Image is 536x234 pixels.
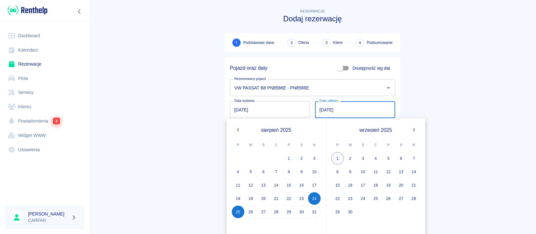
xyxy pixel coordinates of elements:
[232,179,244,192] button: 11
[283,152,295,165] button: 1
[5,100,84,114] a: Klienci
[309,139,320,152] span: niedziela
[344,179,357,192] button: 16
[296,139,307,152] span: sobota
[28,211,69,217] h6: [PERSON_NAME]
[244,166,257,178] button: 5
[234,98,254,103] label: Data wydania
[5,43,84,57] a: Kalendarz
[28,217,69,224] p: CARFAR
[331,166,344,178] button: 8
[308,206,321,218] button: 31
[230,65,267,71] h5: Pojazd oraz daty
[369,179,382,192] button: 18
[234,76,266,81] label: Rezerwowany pojazd
[271,139,282,152] span: czwartek
[344,192,357,205] button: 23
[232,192,244,205] button: 18
[308,166,321,178] button: 10
[5,57,84,71] a: Rezerwacje
[357,166,369,178] button: 10
[236,39,237,46] span: 1
[383,139,394,152] span: piątek
[360,126,392,134] span: wrzesień 2025
[245,139,257,152] span: wtorek
[384,83,393,92] button: Otwórz
[308,192,321,205] button: 24
[75,7,84,16] button: Zwiń nawigację
[395,152,408,165] button: 6
[261,126,291,134] span: sierpień 2025
[283,192,295,205] button: 22
[408,124,420,136] button: Next month
[258,139,269,152] span: środa
[395,192,408,205] button: 27
[344,152,357,165] button: 2
[325,39,328,46] span: 3
[357,192,369,205] button: 24
[257,192,270,205] button: 20
[257,179,270,192] button: 13
[395,139,407,152] span: sobota
[332,139,343,152] span: poniedziałek
[370,139,381,152] span: czwartek
[357,179,369,192] button: 17
[295,179,308,192] button: 16
[382,166,395,178] button: 12
[53,117,60,124] span: 2
[408,166,420,178] button: 14
[5,114,84,128] a: Powiadomienia2
[270,206,283,218] button: 28
[369,166,382,178] button: 11
[333,40,343,46] span: Klient
[232,206,244,218] button: 25
[395,166,408,178] button: 13
[270,192,283,205] button: 21
[357,139,369,152] span: środa
[408,179,420,192] button: 21
[344,206,357,218] button: 30
[408,139,420,152] span: niedziela
[270,166,283,178] button: 7
[8,5,47,16] img: Renthelp logo
[244,206,257,218] button: 26
[5,128,84,143] a: Widget WWW
[5,85,84,100] a: Serwisy
[382,192,395,205] button: 26
[359,39,361,46] span: 4
[244,179,257,192] button: 12
[295,166,308,178] button: 9
[5,5,47,16] a: Renthelp logo
[331,206,344,218] button: 29
[395,179,408,192] button: 20
[295,152,308,165] button: 2
[295,192,308,205] button: 23
[298,40,309,46] span: Oferta
[283,139,295,152] span: piątek
[367,40,393,46] span: Podsumowanie
[244,192,257,205] button: 19
[230,101,310,118] input: DD.MM.YYYY
[283,206,295,218] button: 29
[344,166,357,178] button: 9
[232,124,244,136] button: Previous month
[408,192,420,205] button: 28
[300,9,325,13] span: Rezerwacje
[345,139,356,152] span: wtorek
[320,98,339,103] label: Data odbioru
[5,29,84,43] a: Dashboard
[308,152,321,165] button: 3
[5,71,84,86] a: Flota
[243,40,274,46] span: Podstawowe dane
[408,152,420,165] button: 7
[331,152,344,165] button: 1
[257,166,270,178] button: 6
[308,179,321,192] button: 17
[283,179,295,192] button: 15
[353,65,390,72] span: Dostępność wg dat
[331,192,344,205] button: 22
[270,179,283,192] button: 14
[225,14,400,23] h3: Dodaj rezerwację
[295,206,308,218] button: 30
[291,39,293,46] span: 2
